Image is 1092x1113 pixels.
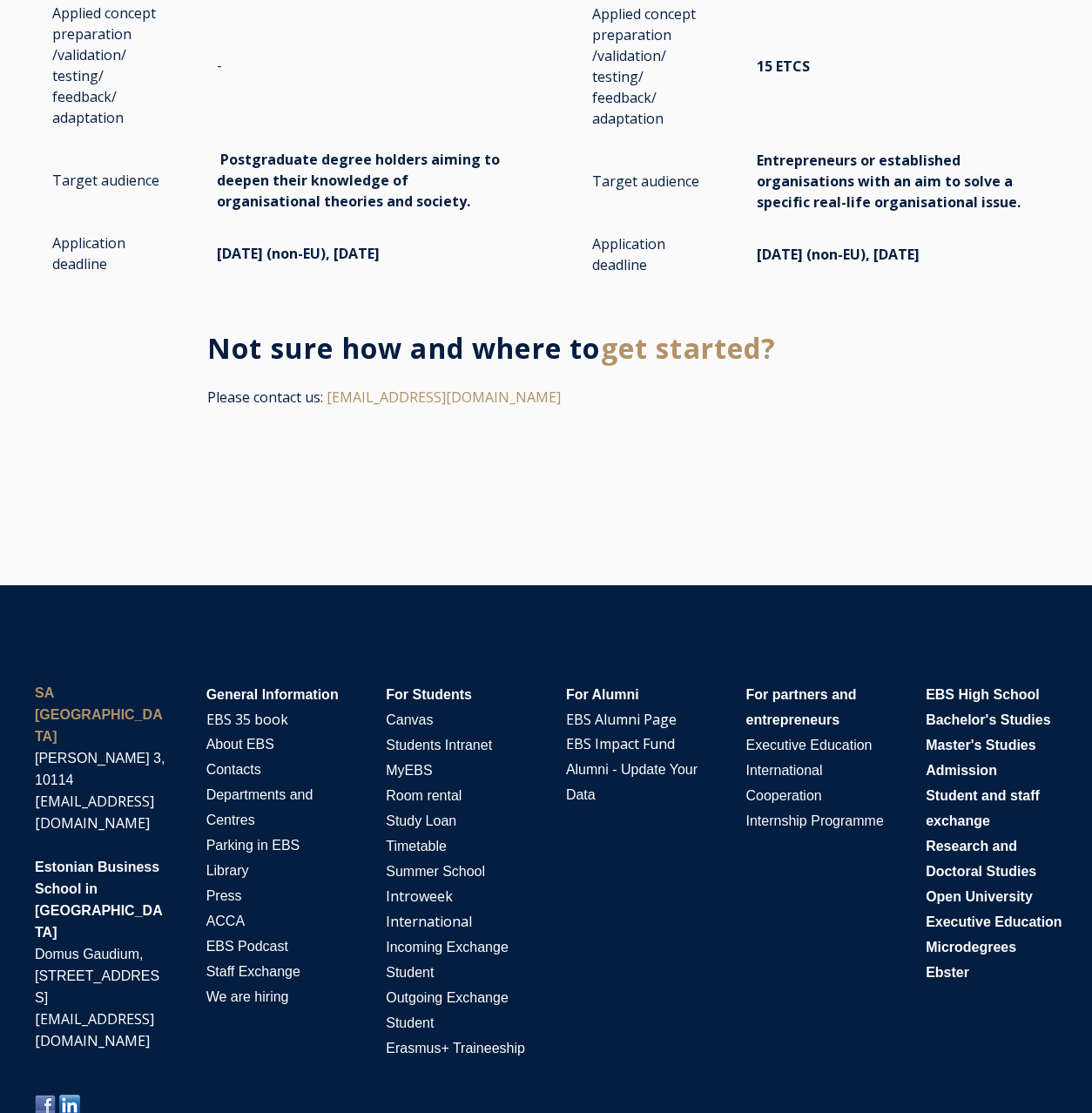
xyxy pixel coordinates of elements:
a: MyEBS [386,760,432,779]
a: Outgoing Exchange Student [386,988,509,1032]
span: Open University [926,889,1033,904]
a: Library [206,860,249,880]
span: Bachelor's Studies [926,712,1050,727]
p: 15 ETCS [757,56,1040,77]
a: Staff Exchange [206,961,300,981]
a: International Cooperation [746,760,823,805]
a: Open University [926,887,1033,906]
a: Executive Education [926,912,1062,931]
a: Ebster [926,962,969,981]
a: Incoming Exchange Student [386,937,509,981]
span: Entrepreneurs or established organisations with an aim to solve a specific real-life organisation... [757,151,1021,212]
span: Microdegrees [926,940,1016,954]
a: ntroweek [390,887,453,906]
strong: SA [GEOGRAPHIC_DATA] [35,685,163,744]
a: EBS High School [926,685,1040,704]
span: Master's Studies [926,738,1036,752]
span: Contacts [206,762,261,777]
a: Timetable [386,836,447,855]
a: We are hiring [206,987,289,1006]
a: Alumni - Update Your Data [566,759,698,804]
span: Press [206,888,242,903]
span: Incoming Exchange Student [386,940,509,980]
a: Internship Programme [746,811,884,830]
span: Alumni - Update Your Data [566,762,698,802]
a: Executive Education [746,735,873,754]
a: ACCA [206,911,245,930]
span: Canvas [386,712,433,727]
span: For Students [386,687,472,702]
a: Contacts [206,759,261,779]
span: I [386,889,452,904]
span: Parking in EBS [206,838,300,853]
span: Postgraduate degree holders aiming to deepen their knowledge of organisational theories and society. [217,150,500,211]
a: Canvas [386,710,433,729]
a: EBS Alumni Page [566,710,677,729]
a: Students Intranet [386,735,492,754]
span: Erasmus+ Traineeship [386,1041,525,1056]
a: Erasmus+ Traineeship [386,1038,525,1057]
p: Target audience [52,170,172,191]
span: Admission [926,763,997,778]
span: [DATE] (non-EU), [DATE] [757,245,920,264]
span: Executive Education [746,738,873,752]
a: EBS Impact Fund [566,734,675,753]
a: Admission [926,760,997,779]
a: [EMAIL_ADDRESS][DOMAIN_NAME] [327,388,561,407]
a: [EMAIL_ADDRESS][DOMAIN_NAME] [35,792,154,833]
span: EBS High School [926,687,1040,702]
span: Room rental [386,788,462,803]
a: Research and Doctoral Studies [926,836,1036,880]
a: Study Loan [386,811,456,830]
a: [EMAIL_ADDRESS][DOMAIN_NAME] [35,1009,154,1050]
span: General Information [206,687,339,702]
a: nternational [390,912,472,931]
span: [PERSON_NAME] 3, 10114 [35,751,165,787]
span: Study Loan [386,813,456,828]
span: Departments and Centres [206,787,313,827]
span: Ebster [926,965,969,980]
a: Parking in EBS [206,835,300,854]
p: - [217,55,500,76]
a: EBS 35 book [206,710,288,729]
a: Press [206,886,242,905]
span: MyEBS [386,763,432,778]
span: get started? [601,329,777,367]
span: Domus Gaudium, [STREET_ADDRESS] [35,947,159,1005]
span: [DATE] (non-EU), [DATE] [217,244,380,263]
span: Staff Exchange [206,964,300,979]
span: Outgoing Exchange Student [386,990,509,1030]
h3: Not sure how and where to [207,331,885,366]
a: Summer School [386,861,485,880]
a: Student and staff exchange [926,786,1040,830]
span: For Alumni [566,687,639,702]
span: Research and Doctoral Studies [926,839,1036,879]
a: Departments and Centres [206,785,313,829]
span: We are hiring [206,989,289,1004]
span: I [386,914,471,929]
p: Application deadline [592,233,711,275]
a: Master's Studies [926,735,1036,754]
span: Summer School [386,864,485,879]
span: EBS Podcast [206,939,288,954]
p: Applied concept preparation /validation/ testing/ feedback/ adaptation [52,3,172,128]
a: Bachelor's Studies [926,710,1050,729]
p: Target audience [592,171,711,192]
span: Estonian Business School in [GEOGRAPHIC_DATA] [35,860,163,940]
span: ACCA [206,914,245,928]
p: Application deadline [52,233,172,274]
span: Executive Education [926,914,1062,929]
span: International Cooperation [746,763,823,803]
span: For partners and entrepreneurs [746,687,857,727]
span: Students Intranet [386,738,492,752]
span: About EBS [206,737,274,752]
span: Internship Programme [746,813,884,828]
span: Library [206,863,249,878]
a: About EBS [206,734,274,753]
a: Room rental [386,786,462,805]
a: Microdegrees [926,937,1016,956]
a: EBS Podcast [206,936,288,955]
span: Timetable [386,839,447,853]
span: Student and staff exchange [926,788,1040,828]
p: Applied concept preparation /validation/ testing/ feedback/ adaptation [592,3,711,129]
